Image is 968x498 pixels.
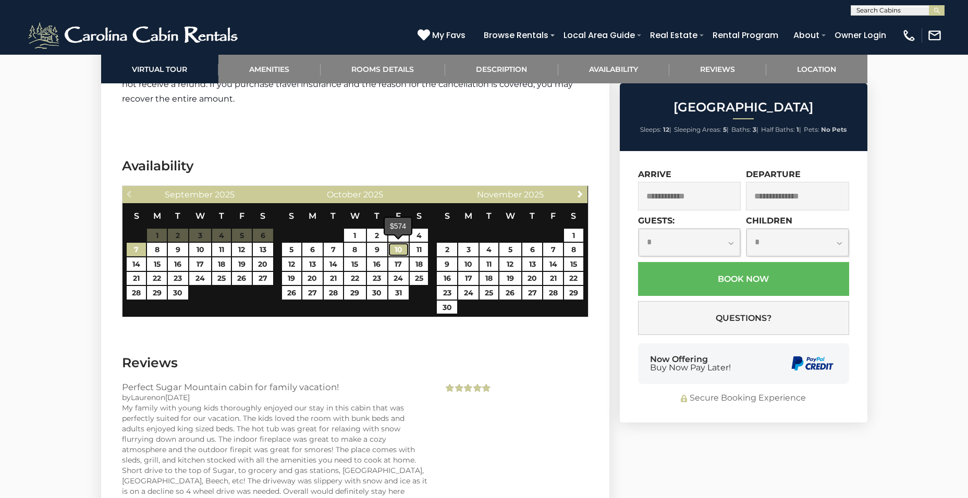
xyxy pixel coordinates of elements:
[804,126,819,133] span: Pets:
[195,211,205,221] span: Wednesday
[253,257,273,271] a: 20
[324,243,343,256] a: 7
[927,28,942,43] img: mail-regular-white.png
[564,257,583,271] a: 15
[650,355,731,372] div: Now Offering
[829,26,891,44] a: Owner Login
[638,262,849,296] button: Book Now
[212,257,231,271] a: 18
[363,190,383,200] span: 2025
[122,354,589,372] h3: Reviews
[127,272,146,285] a: 21
[573,188,586,201] a: Next
[168,286,188,300] a: 30
[253,243,273,256] a: 13
[388,243,409,256] a: 10
[344,286,366,300] a: 29
[486,211,492,221] span: Tuesday
[101,55,218,83] a: Virtual Tour
[232,257,251,271] a: 19
[396,211,401,221] span: Friday
[707,26,783,44] a: Rental Program
[410,257,428,271] a: 18
[576,190,584,198] span: Next
[437,257,457,271] a: 9
[432,29,465,42] span: My Favs
[232,272,251,285] a: 26
[558,26,640,44] a: Local Area Guide
[410,272,428,285] a: 25
[374,211,379,221] span: Thursday
[499,243,521,256] a: 5
[464,211,472,221] span: Monday
[282,243,301,256] a: 5
[458,243,479,256] a: 3
[344,243,366,256] a: 8
[344,272,366,285] a: 22
[388,286,409,300] a: 31
[480,243,498,256] a: 4
[212,272,231,285] a: 25
[302,243,323,256] a: 6
[127,257,146,271] a: 14
[543,272,562,285] a: 21
[344,257,366,271] a: 15
[367,286,387,300] a: 30
[127,286,146,300] a: 28
[302,257,323,271] a: 13
[458,286,479,300] a: 24
[165,393,190,402] span: [DATE]
[731,123,758,136] li: |
[122,382,428,392] h3: Perfect Sugar Mountain cabin for family vacation!
[543,243,562,256] a: 7
[168,257,188,271] a: 16
[902,28,916,43] img: phone-regular-white.png
[458,272,479,285] a: 17
[640,126,661,133] span: Sleeps:
[122,157,589,175] h3: Availability
[524,190,544,200] span: 2025
[168,272,188,285] a: 23
[458,257,479,271] a: 10
[302,286,323,300] a: 27
[147,286,166,300] a: 29
[445,55,558,83] a: Description
[558,55,669,83] a: Availability
[638,216,675,226] label: Guests:
[723,126,727,133] strong: 5
[127,243,146,256] a: 7
[367,243,387,256] a: 9
[385,218,411,234] div: $574
[367,229,387,242] a: 2
[499,272,521,285] a: 19
[324,272,343,285] a: 21
[282,286,301,300] a: 26
[564,286,583,300] a: 29
[480,257,498,271] a: 11
[522,286,543,300] a: 27
[416,211,422,221] span: Saturday
[564,243,583,256] a: 8
[564,272,583,285] a: 22
[564,229,583,242] a: 1
[640,123,671,136] li: |
[122,392,428,403] div: by on
[168,243,188,256] a: 9
[175,211,180,221] span: Tuesday
[571,211,576,221] span: Saturday
[147,243,166,256] a: 8
[131,393,156,402] span: Lauren
[543,286,562,300] a: 28
[26,20,242,51] img: White-1-2.png
[731,126,751,133] span: Baths:
[321,55,445,83] a: Rooms Details
[669,55,766,83] a: Reviews
[753,126,756,133] strong: 3
[330,211,336,221] span: Tuesday
[477,190,522,200] span: November
[219,211,224,221] span: Thursday
[761,123,801,136] li: |
[746,169,801,179] label: Departure
[506,211,515,221] span: Wednesday
[761,126,795,133] span: Half Baths:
